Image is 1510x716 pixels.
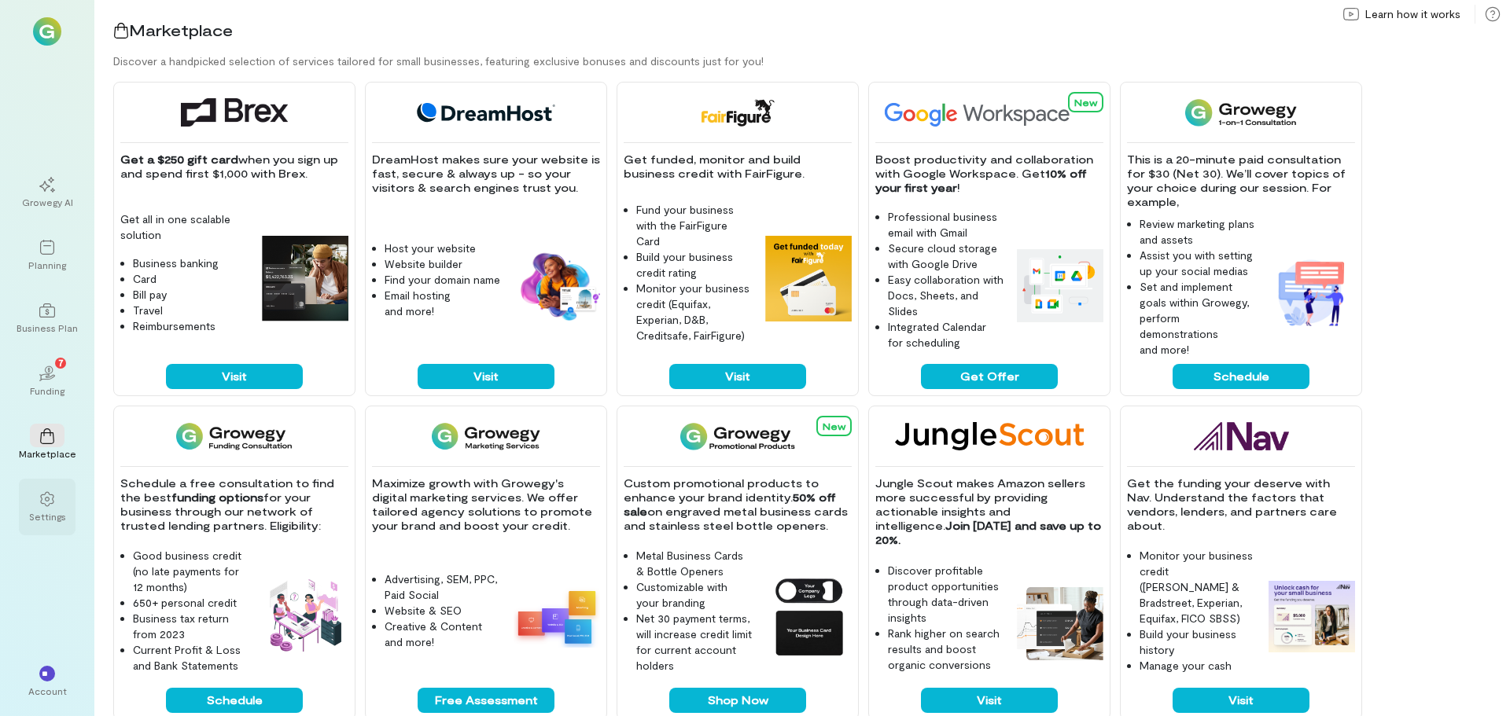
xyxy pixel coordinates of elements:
li: 650+ personal credit [133,595,249,611]
li: Reimbursements [133,318,249,334]
li: Build your business credit rating [636,249,753,281]
button: Visit [418,364,554,389]
span: New [1074,97,1097,108]
div: Funding [30,384,64,397]
img: 1-on-1 Consultation [1185,98,1296,127]
li: Monitor your business credit ([PERSON_NAME] & Bradstreet, Experian, Equifax, FICO SBSS) [1140,548,1256,626]
p: This is a 20-minute paid consultation for $30 (Net 30). We’ll cover topics of your choice during ... [1127,152,1355,209]
div: Settings [29,510,66,523]
p: Get funded, monitor and build business credit with FairFigure. [624,152,852,181]
img: Jungle Scout [895,422,1084,450]
div: Business Plan [17,321,78,334]
button: Visit [1173,688,1309,713]
img: DreamHost [411,98,561,127]
li: Business banking [133,255,249,271]
p: Get the funding your deserve with Nav. Understand the factors that vendors, lenders, and partners... [1127,476,1355,533]
li: Assist you with setting up your social medias [1140,248,1256,279]
img: Growegy - Marketing Services feature [514,586,600,648]
li: Review marketing plans and assets [1140,216,1256,248]
li: Current Profit & Loss and Bank Statements [133,642,249,674]
li: Fund your business with the FairFigure Card [636,202,753,249]
img: Growegy - Marketing Services [432,422,541,450]
img: Nav feature [1269,581,1355,653]
button: Schedule [166,688,303,713]
img: Nav [1194,422,1289,450]
button: Shop Now [669,688,806,713]
li: Easy collaboration with Docs, Sheets, and Slides [888,272,1004,319]
img: Brex [181,98,288,127]
li: Card [133,271,249,287]
a: Planning [19,227,75,284]
img: 1-on-1 Consultation feature [1269,249,1355,336]
p: Boost productivity and collaboration with Google Workspace. Get ! [875,152,1103,195]
button: Free Assessment [418,688,554,713]
strong: funding options [171,490,263,504]
li: Host your website [385,241,501,256]
strong: 10% off your first year [875,167,1090,194]
li: Build your business history [1140,626,1256,658]
img: Google Workspace [875,98,1107,127]
li: Net 30 payment terms, will increase credit limit for current account holders [636,611,753,674]
p: DreamHost makes sure your website is fast, secure & always up - so your visitors & search engines... [372,152,600,195]
li: Website builder [385,256,501,272]
li: Find your domain name [385,272,501,288]
img: FairFigure feature [765,236,852,322]
li: Business tax return from 2023 [133,611,249,642]
p: Schedule a free consultation to find the best for your business through our network of trusted le... [120,476,348,533]
span: Marketplace [129,20,233,39]
div: Discover a handpicked selection of services tailored for small businesses, featuring exclusive bo... [113,53,1510,69]
a: Funding [19,353,75,409]
li: Rank higher on search results and boost organic conversions [888,626,1004,673]
li: Integrated Calendar for scheduling [888,319,1004,351]
img: Growegy Promo Products feature [765,573,852,659]
img: FairFigure [700,98,775,127]
li: Professional business email with Gmail [888,209,1004,241]
img: Funding Consultation feature [262,573,348,659]
img: Jungle Scout feature [1017,587,1103,660]
a: Business Plan [19,290,75,347]
a: Marketplace [19,416,75,472]
a: Growegy AI [19,164,75,221]
button: Schedule [1173,364,1309,389]
li: Customizable with your branding [636,579,753,611]
strong: Get a $250 gift card [120,152,238,166]
img: DreamHost feature [514,250,600,322]
li: Secure cloud storage with Google Drive [888,241,1004,272]
p: Maximize growth with Growegy's digital marketing services. We offer tailored agency solutions to ... [372,476,600,533]
li: Metal Business Cards & Bottle Openers [636,548,753,579]
button: Visit [921,688,1058,713]
li: Discover profitable product opportunities through data-driven insights [888,563,1004,626]
p: when you sign up and spend first $1,000 with Brex. [120,152,348,181]
li: Advertising, SEM, PPC, Paid Social [385,571,501,603]
img: Brex feature [262,236,348,322]
li: Manage your cash [1140,658,1256,674]
li: Good business credit (no late payments for 12 months) [133,548,249,595]
img: Google Workspace feature [1017,249,1103,321]
li: Monitor your business credit (Equifax, Experian, D&B, Creditsafe, FairFigure) [636,281,753,343]
span: Learn how it works [1365,6,1460,22]
strong: Join [DATE] and save up to 20%. [875,519,1104,546]
img: Funding Consultation [176,422,292,450]
button: Get Offer [921,364,1058,389]
p: Jungle Scout makes Amazon sellers more successful by providing actionable insights and intelligence. [875,476,1103,547]
li: Website & SEO [385,603,501,619]
div: Growegy AI [22,196,73,208]
a: Settings [19,479,75,535]
button: Visit [166,364,303,389]
li: Bill pay [133,287,249,303]
button: Visit [669,364,806,389]
li: Email hosting and more! [385,288,501,319]
span: 7 [58,355,64,369]
p: Custom promotional products to enhance your brand identity. on engraved metal business cards and ... [624,476,852,533]
p: Get all in one scalable solution [120,211,249,243]
div: Planning [28,259,66,271]
span: New [823,420,845,431]
div: Marketplace [19,447,76,460]
li: Set and implement goals within Growegy, perform demonstrations and more! [1140,279,1256,358]
strong: 50% off sale [624,490,839,518]
li: Creative & Content and more! [385,619,501,650]
li: Travel [133,303,249,318]
div: Account [28,685,67,697]
img: Growegy Promo Products [680,422,796,450]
